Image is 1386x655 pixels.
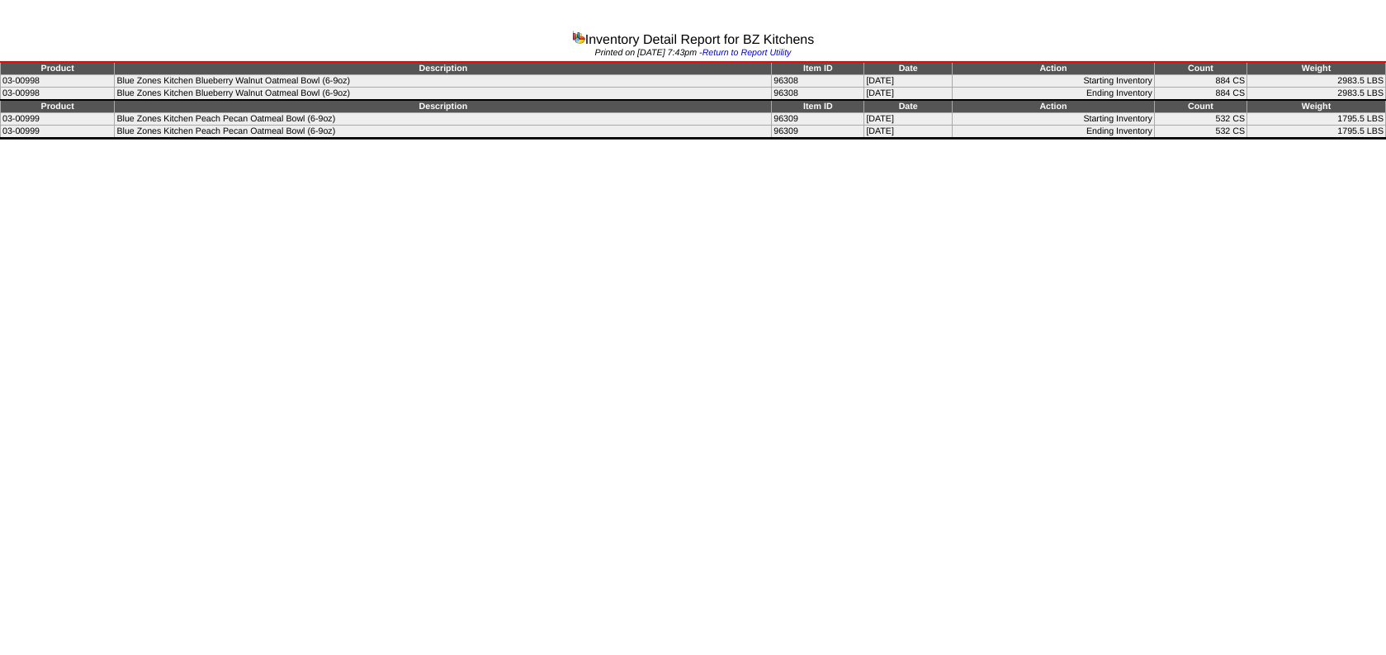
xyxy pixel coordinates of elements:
[953,62,1155,75] td: Action
[1154,75,1246,88] td: 884 CS
[953,113,1155,126] td: Starting Inventory
[1154,62,1246,75] td: Count
[1247,100,1386,113] td: Weight
[115,113,772,126] td: Blue Zones Kitchen Peach Pecan Oatmeal Bowl (6-9oz)
[1,75,115,88] td: 03-00998
[115,62,772,75] td: Description
[864,88,953,101] td: [DATE]
[864,75,953,88] td: [DATE]
[953,126,1155,139] td: Ending Inventory
[1,62,115,75] td: Product
[772,88,864,101] td: 96308
[772,126,864,139] td: 96309
[115,88,772,101] td: Blue Zones Kitchen Blueberry Walnut Oatmeal Bowl (6-9oz)
[953,88,1155,101] td: Ending Inventory
[1154,113,1246,126] td: 532 CS
[1154,88,1246,101] td: 884 CS
[953,100,1155,113] td: Action
[772,100,864,113] td: Item ID
[1247,113,1386,126] td: 1795.5 LBS
[1247,88,1386,101] td: 2983.5 LBS
[1154,126,1246,139] td: 532 CS
[702,48,792,58] a: Return to Report Utility
[1247,75,1386,88] td: 2983.5 LBS
[772,75,864,88] td: 96308
[1,126,115,139] td: 03-00999
[572,31,585,44] img: graph.gif
[864,100,953,113] td: Date
[772,62,864,75] td: Item ID
[115,75,772,88] td: Blue Zones Kitchen Blueberry Walnut Oatmeal Bowl (6-9oz)
[1,100,115,113] td: Product
[864,126,953,139] td: [DATE]
[864,62,953,75] td: Date
[1,113,115,126] td: 03-00999
[1247,126,1386,139] td: 1795.5 LBS
[115,126,772,139] td: Blue Zones Kitchen Peach Pecan Oatmeal Bowl (6-9oz)
[115,100,772,113] td: Description
[1154,100,1246,113] td: Count
[1,88,115,101] td: 03-00998
[953,75,1155,88] td: Starting Inventory
[1247,62,1386,75] td: Weight
[772,113,864,126] td: 96309
[864,113,953,126] td: [DATE]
